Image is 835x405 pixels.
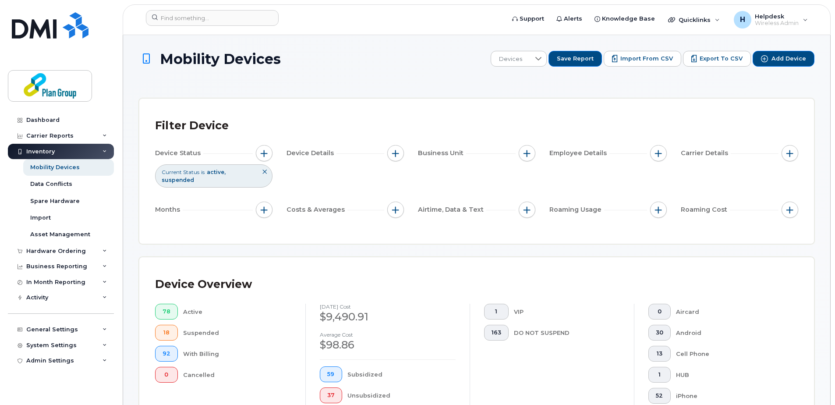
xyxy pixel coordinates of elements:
[492,308,501,315] span: 1
[327,371,335,378] span: 59
[514,304,620,320] div: VIP
[162,168,199,176] span: Current Status
[163,308,170,315] span: 78
[676,367,785,383] div: HUB
[155,325,178,341] button: 18
[155,346,178,362] button: 92
[771,55,806,63] span: Add Device
[648,346,671,362] button: 13
[162,177,194,183] span: suspended
[681,149,731,158] span: Carrier Details
[155,149,203,158] span: Device Status
[183,346,292,362] div: With Billing
[681,205,730,214] span: Roaming Cost
[287,205,347,214] span: Costs & Averages
[183,367,292,383] div: Cancelled
[347,387,456,403] div: Unsubsidized
[163,329,170,336] span: 18
[155,273,252,296] div: Device Overview
[656,392,663,399] span: 52
[320,337,456,352] div: $98.86
[492,329,501,336] span: 163
[676,325,785,341] div: Android
[620,55,673,63] span: Import from CSV
[514,325,620,341] div: DO NOT SUSPEND
[155,205,183,214] span: Months
[683,51,751,67] button: Export to CSV
[320,332,456,337] h4: Average cost
[648,304,671,320] button: 0
[491,51,530,67] span: Devices
[320,366,342,382] button: 59
[155,367,178,383] button: 0
[347,366,456,382] div: Subsidized
[484,325,509,341] button: 163
[549,205,604,214] span: Roaming Usage
[418,205,486,214] span: Airtime, Data & Text
[648,325,671,341] button: 30
[753,51,814,67] button: Add Device
[676,304,785,320] div: Aircard
[183,304,292,320] div: Active
[320,387,342,403] button: 37
[604,51,681,67] button: Import from CSV
[327,392,335,399] span: 37
[484,304,509,320] button: 1
[320,304,456,309] h4: [DATE] cost
[163,371,170,378] span: 0
[656,350,663,357] span: 13
[548,51,602,67] button: Save Report
[287,149,336,158] span: Device Details
[648,388,671,404] button: 52
[676,346,785,362] div: Cell Phone
[183,325,292,341] div: Suspended
[656,329,663,336] span: 30
[700,55,743,63] span: Export to CSV
[656,308,663,315] span: 0
[163,350,170,357] span: 92
[201,168,205,176] span: is
[418,149,466,158] span: Business Unit
[557,55,594,63] span: Save Report
[320,309,456,324] div: $9,490.91
[160,51,281,67] span: Mobility Devices
[648,367,671,383] button: 1
[656,371,663,378] span: 1
[207,169,226,175] span: active
[155,114,229,137] div: Filter Device
[549,149,609,158] span: Employee Details
[676,388,785,404] div: iPhone
[155,304,178,320] button: 78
